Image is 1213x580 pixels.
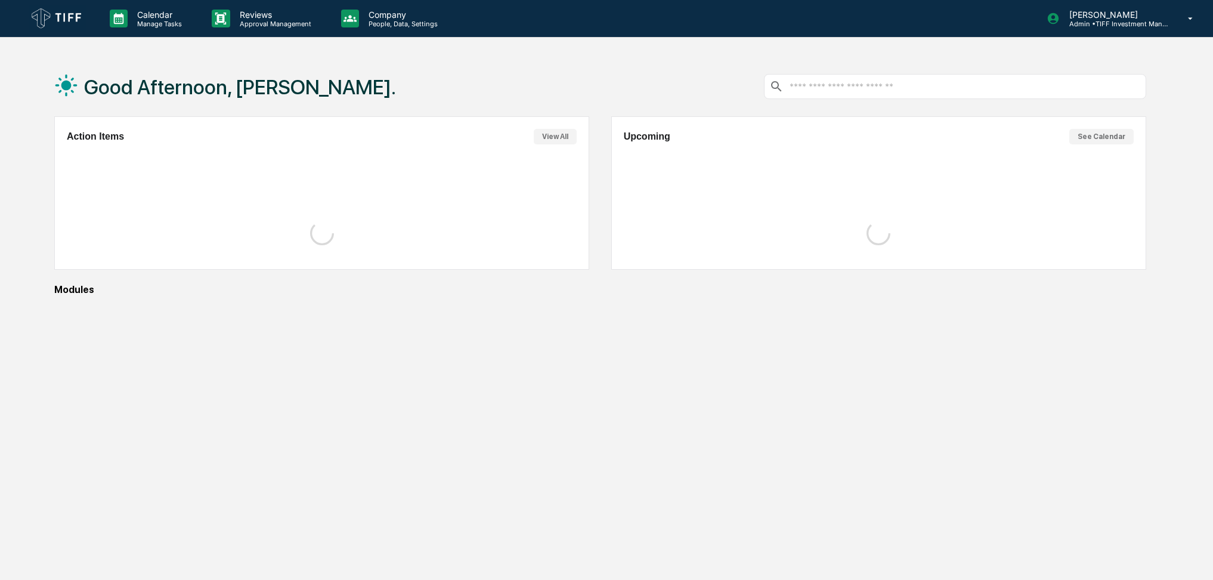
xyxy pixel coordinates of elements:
p: Reviews [230,10,317,20]
button: See Calendar [1069,129,1134,144]
p: Company [359,10,444,20]
h2: Action Items [67,131,124,142]
img: logo [29,5,86,32]
h1: Good Afternoon, [PERSON_NAME]. [84,75,396,99]
h2: Upcoming [624,131,670,142]
button: View All [534,129,577,144]
p: Calendar [128,10,188,20]
div: Modules [54,284,1146,295]
p: [PERSON_NAME] [1060,10,1171,20]
p: Admin • TIFF Investment Management [1060,20,1171,28]
p: People, Data, Settings [359,20,444,28]
p: Approval Management [230,20,317,28]
p: Manage Tasks [128,20,188,28]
